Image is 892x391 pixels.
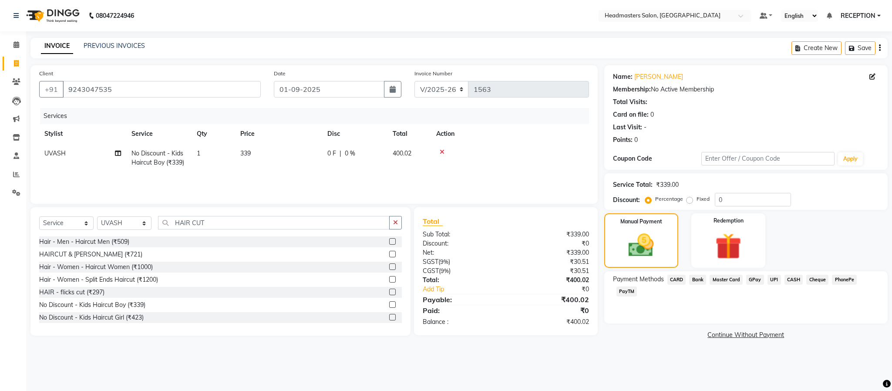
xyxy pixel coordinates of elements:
[39,124,126,144] th: Stylist
[345,149,355,158] span: 0 %
[40,108,596,124] div: Services
[841,11,875,20] span: RECEPTION
[22,3,82,28] img: logo
[423,217,443,226] span: Total
[506,305,596,316] div: ₹0
[613,110,649,119] div: Card on file:
[416,257,506,266] div: ( )
[655,195,683,203] label: Percentage
[416,276,506,285] div: Total:
[416,248,506,257] div: Net:
[506,266,596,276] div: ₹30.51
[650,110,654,119] div: 0
[416,230,506,239] div: Sub Total:
[41,38,73,54] a: INVOICE
[613,180,653,189] div: Service Total:
[838,152,863,165] button: Apply
[322,124,387,144] th: Disc
[39,263,153,272] div: Hair - Women - Haircut Women (₹1000)
[416,285,521,294] a: Add Tip
[63,81,261,98] input: Search by Name/Mobile/Email/Code
[613,85,651,94] div: Membership:
[613,98,647,107] div: Total Visits:
[416,305,506,316] div: Paid:
[441,267,449,274] span: 9%
[845,41,875,55] button: Save
[689,275,706,285] span: Bank
[416,266,506,276] div: ( )
[340,149,341,158] span: |
[697,195,710,203] label: Fixed
[84,42,145,50] a: PREVIOUS INVOICES
[506,317,596,327] div: ₹400.02
[131,149,184,166] span: No Discount - Kids Haircut Boy (₹339)
[126,124,192,144] th: Service
[423,267,439,275] span: CGST
[39,313,144,322] div: No Discount - Kids Haircut Girl (₹423)
[701,152,835,165] input: Enter Offer / Coupon Code
[158,216,390,229] input: Search or Scan
[39,70,53,78] label: Client
[521,285,595,294] div: ₹0
[616,287,637,297] span: PayTM
[440,258,448,265] span: 9%
[613,195,640,205] div: Discount:
[197,149,200,157] span: 1
[387,124,431,144] th: Total
[44,149,66,157] span: UVASH
[791,41,842,55] button: Create New
[806,275,828,285] span: Cheque
[416,317,506,327] div: Balance :
[714,217,744,225] label: Redemption
[613,154,702,163] div: Coupon Code
[606,330,886,340] a: Continue Without Payment
[613,85,879,94] div: No Active Membership
[96,3,134,28] b: 08047224946
[431,124,589,144] th: Action
[613,123,642,132] div: Last Visit:
[235,124,322,144] th: Price
[506,257,596,266] div: ₹30.51
[656,180,679,189] div: ₹339.00
[274,70,286,78] label: Date
[393,149,411,157] span: 400.02
[620,231,662,260] img: _cash.svg
[784,275,803,285] span: CASH
[39,81,64,98] button: +91
[506,239,596,248] div: ₹0
[423,258,438,266] span: SGST
[39,300,145,310] div: No Discount - Kids Haircut Boy (₹339)
[613,72,633,81] div: Name:
[506,276,596,285] div: ₹400.02
[39,288,104,297] div: HAIR - flicks cut (₹297)
[710,275,743,285] span: Master Card
[506,294,596,305] div: ₹400.02
[620,218,662,226] label: Manual Payment
[634,135,638,145] div: 0
[506,248,596,257] div: ₹339.00
[192,124,235,144] th: Qty
[39,237,129,246] div: Hair - Men - Haircut Men (₹509)
[416,239,506,248] div: Discount:
[39,275,158,284] div: Hair - Women - Split Ends Haircut (₹1200)
[414,70,452,78] label: Invoice Number
[707,230,750,263] img: _gift.svg
[832,275,857,285] span: PhonePe
[613,275,664,284] span: Payment Methods
[240,149,251,157] span: 339
[506,230,596,239] div: ₹339.00
[634,72,683,81] a: [PERSON_NAME]
[613,135,633,145] div: Points:
[746,275,764,285] span: GPay
[416,294,506,305] div: Payable:
[39,250,142,259] div: HAIRCUT & [PERSON_NAME] (₹721)
[327,149,336,158] span: 0 F
[667,275,686,285] span: CARD
[767,275,781,285] span: UPI
[644,123,646,132] div: -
